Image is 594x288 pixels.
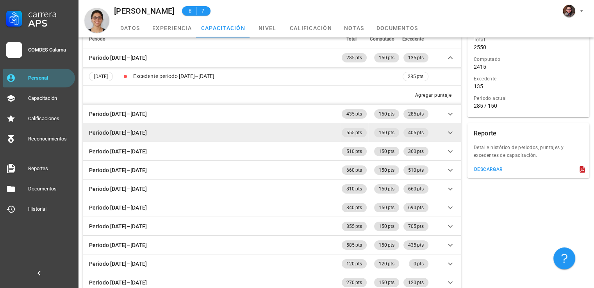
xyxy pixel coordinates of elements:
a: Documentos [3,180,75,198]
div: Periodo [DATE]–[DATE] [89,110,147,118]
div: APS [28,19,72,28]
span: 150 pts [379,147,394,156]
span: 285 pts [346,53,362,62]
span: 555 pts [346,128,362,137]
a: Reportes [3,159,75,178]
span: 7 [200,7,206,15]
div: Computado [474,55,583,63]
div: Periodo [DATE]–[DATE] [89,53,147,62]
th: Computado [368,30,401,48]
div: 2550 [474,44,486,51]
div: Periodo [DATE]–[DATE] [89,278,147,287]
a: Reconocimientos [3,130,75,148]
span: 510 pts [346,147,362,156]
div: Capacitación [28,95,72,101]
a: documentos [372,19,423,37]
div: avatar [84,8,109,33]
div: Detalle histórico de periodos, puntajes y excedentes de capacitación. [467,144,589,164]
span: B [187,7,193,15]
a: nivel [250,19,285,37]
span: 150 pts [379,128,394,137]
span: 810 pts [346,184,362,194]
span: 120 pts [346,259,362,268]
a: notas [337,19,372,37]
span: Total [346,36,357,42]
span: 0 pts [414,259,424,268]
a: Capacitación [3,89,75,108]
span: 435 pts [346,109,362,119]
span: 120 pts [408,278,424,287]
div: Periodo [DATE]–[DATE] [89,260,147,268]
div: Periodo [DATE]–[DATE] [89,147,147,156]
a: experiencia [148,19,196,37]
span: 150 pts [379,240,394,250]
div: Agregar puntaje [415,91,451,99]
div: Periodo [DATE]–[DATE] [89,203,147,212]
div: Carrera [28,9,72,19]
span: 150 pts [379,53,394,62]
div: Periodo [DATE]–[DATE] [89,166,147,174]
div: Reporte [474,123,496,144]
div: Periodo actual [474,94,583,102]
span: 135 pts [408,53,424,62]
span: 660 pts [346,165,362,175]
a: capacitación [196,19,250,37]
span: 285 pts [408,109,424,119]
a: datos [112,19,148,37]
div: Periodo [DATE]–[DATE] [89,128,147,137]
a: Historial [3,200,75,219]
span: 285 pts [408,72,423,81]
span: 585 pts [346,240,362,250]
span: 150 pts [379,278,394,287]
span: 510 pts [408,165,424,175]
div: 2415 [474,63,486,70]
div: avatar [563,5,575,17]
button: descargar [471,164,506,175]
div: Periodo [DATE]–[DATE] [89,185,147,193]
th: Excedente [401,30,430,48]
span: 150 pts [379,222,394,231]
div: Reconocimientos [28,136,72,142]
div: [PERSON_NAME] [114,7,174,15]
div: COMDES Calama [28,47,72,53]
th: Total [340,30,368,48]
span: 660 pts [408,184,424,194]
span: 360 pts [408,147,424,156]
span: Excedente [402,36,424,42]
span: 150 pts [379,109,394,119]
a: Calificaciones [3,109,75,128]
span: 405 pts [408,128,424,137]
span: Periodo [89,36,105,42]
div: Periodo [DATE]–[DATE] [89,222,147,231]
div: Historial [28,206,72,212]
span: 120 pts [379,259,394,268]
span: 690 pts [408,203,424,212]
span: 150 pts [379,203,394,212]
span: 435 pts [408,240,424,250]
th: Periodo [83,30,340,48]
span: 270 pts [346,278,362,287]
button: Agregar puntaje [411,91,455,99]
div: descargar [474,167,503,172]
span: [DATE] [94,72,108,81]
div: 285 / 150 [474,102,583,109]
div: Reportes [28,165,72,172]
span: 150 pts [379,184,394,194]
div: Personal [28,75,72,81]
td: Excedente periodo [DATE]–[DATE] [132,67,401,86]
div: Calificaciones [28,116,72,122]
span: 840 pts [346,203,362,212]
span: Computado [370,36,394,42]
div: Documentos [28,186,72,192]
div: Periodo [DATE]–[DATE] [89,241,147,249]
a: Personal [3,69,75,87]
a: calificación [285,19,337,37]
div: Excedente [474,75,583,83]
span: 150 pts [379,165,394,175]
div: Total [474,36,583,44]
span: 855 pts [346,222,362,231]
div: 135 [474,83,483,90]
span: 705 pts [408,222,424,231]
